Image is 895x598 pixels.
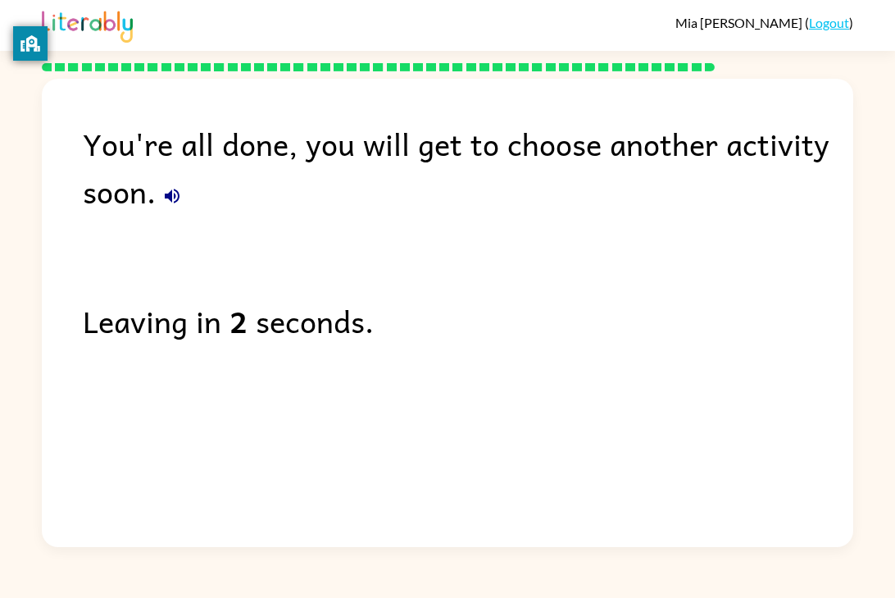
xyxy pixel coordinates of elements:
b: 2 [229,297,248,345]
span: Mia [PERSON_NAME] [675,15,805,30]
a: Logout [809,15,849,30]
div: ( ) [675,15,853,30]
img: Literably [42,7,133,43]
div: You're all done, you will get to choose another activity soon. [83,120,853,215]
div: Leaving in seconds. [83,297,853,345]
button: privacy banner [13,26,48,61]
